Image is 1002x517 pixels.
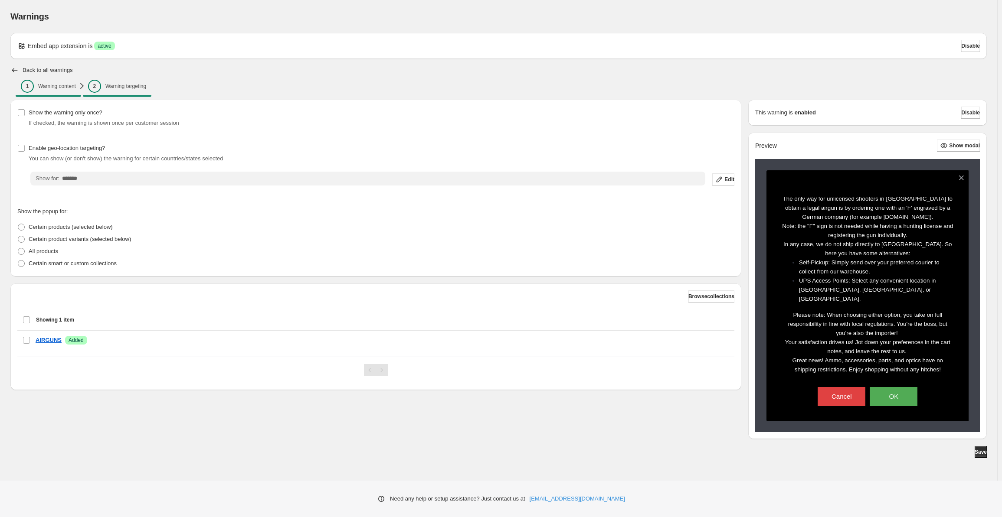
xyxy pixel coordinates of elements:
span: Show modal [949,142,980,149]
a: AIRGUNS [36,336,62,345]
span: Edit [724,176,734,183]
span: Your satisfaction drives us! Jot down your preferences in the cart notes, and leave the rest to us. [785,339,950,354]
p: This warning is [755,108,793,117]
nav: Pagination [364,364,388,376]
span: Certain products (selected below) [29,224,113,230]
button: Disable [961,107,980,119]
span: Warnings [10,12,49,21]
span: Browse collections [688,293,734,300]
p: All products [29,247,58,256]
p: Warning targeting [105,83,146,90]
span: Show for: [36,175,59,182]
span: Showing 1 item [36,316,74,323]
div: 1 [21,80,34,93]
h2: Back to all warnings [23,67,73,74]
p: Warning content [38,83,76,90]
div: 2 [88,80,101,93]
span: Disable [961,109,980,116]
a: [EMAIL_ADDRESS][DOMAIN_NAME] [530,494,625,503]
span: Please note: When choosing either option, you take on full responsibility in line with local regu... [788,312,947,336]
button: Show modal [937,140,980,152]
span: active [98,42,111,49]
span: Show the warning only once? [29,109,102,116]
button: Browsecollections [688,290,734,302]
span: Certain product variants (selected below) [29,236,131,242]
span: Save [975,449,987,455]
p: Embed app extension is [28,42,92,50]
span: Great news! Ammo, accessories, parts, and optics have no shipping restrictions. Enjoy shopping wi... [792,357,943,373]
span: Enable geo-location targeting? [29,145,105,151]
span: Note: the "F" sign is not needed while having a hunting license and registering the gun individua... [782,223,953,238]
span: The only way for unlicensed shooters in [GEOGRAPHIC_DATA] to obtain a legal airgun is by ordering... [783,195,953,220]
span: Self-Pickup: Simply send over your preferred courier to collect from our warehouse. [799,259,940,275]
span: You can show (or don't show) the warning for certain countries/states selected [29,155,223,162]
strong: enabled [795,108,816,117]
span: Disable [961,42,980,49]
button: Disable [961,40,980,52]
button: Save [975,446,987,458]
span: Show the popup for: [17,208,68,215]
span: UPS Access Points: Select any convenient location in [GEOGRAPHIC_DATA], [GEOGRAPHIC_DATA], or [GE... [799,277,936,302]
span: If checked, the warning is shown once per customer session [29,120,179,126]
span: In any case, we do not ship directly to [GEOGRAPHIC_DATA]. So here you have some alternatives: [783,241,952,257]
span: Added [69,337,84,344]
button: Cancel [818,387,865,406]
button: Edit [712,173,734,185]
h2: Preview [755,142,777,150]
p: Certain smart or custom collections [29,259,117,268]
button: OK [870,387,917,406]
